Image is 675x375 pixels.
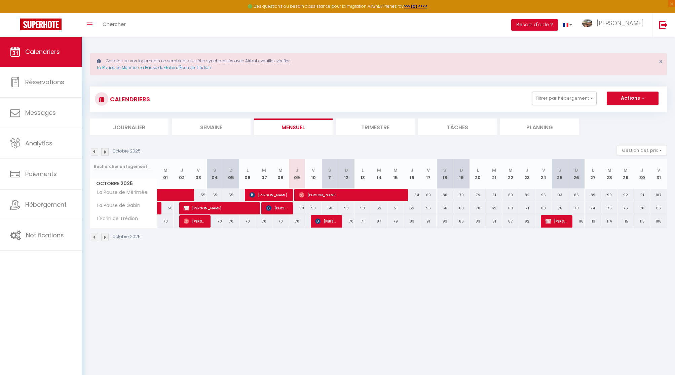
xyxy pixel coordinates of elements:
abbr: S [328,167,331,173]
th: 26 [568,159,585,189]
div: 106 [650,215,667,228]
div: 50 [305,202,322,214]
div: 50 [338,202,354,214]
div: 80 [437,189,453,201]
th: 30 [634,159,650,189]
th: 13 [354,159,371,189]
th: 10 [305,159,322,189]
div: 80 [502,189,519,201]
span: La Pause de Gabin [91,202,142,209]
abbr: L [477,167,479,173]
div: 79 [453,189,470,201]
abbr: M [262,167,266,173]
li: Tâches [418,118,497,135]
div: 75 [601,202,617,214]
abbr: J [181,167,183,173]
span: × [659,57,663,66]
span: [PERSON_NAME] [250,189,288,201]
div: 55 [223,189,239,201]
div: 70 [338,215,354,228]
div: 71 [354,215,371,228]
div: 52 [371,202,387,214]
span: L'Écrin de Trédion [91,215,140,223]
div: 50 [289,202,305,214]
th: 21 [486,159,502,189]
li: Semaine [172,118,251,135]
div: 85 [568,189,585,201]
button: Close [659,59,663,65]
div: 92 [519,215,535,228]
abbr: M [163,167,167,173]
span: Messages [25,108,56,117]
th: 01 [157,159,174,189]
abbr: V [197,167,200,173]
div: 93 [437,215,453,228]
th: 03 [190,159,207,189]
abbr: D [229,167,233,173]
span: [PERSON_NAME] [597,19,644,27]
span: Calendriers [25,47,60,56]
span: Réservations [25,78,64,86]
button: Actions [607,92,659,105]
abbr: D [345,167,348,173]
div: 73 [568,202,585,214]
button: Gestion des prix [617,145,667,155]
div: 55 [207,189,223,201]
a: [PERSON_NAME] [157,202,161,215]
th: 23 [519,159,535,189]
div: 113 [585,215,601,228]
abbr: L [247,167,249,173]
span: [PERSON_NAME] [315,215,337,228]
div: 70 [157,215,174,228]
div: 76 [617,202,634,214]
div: 50 [354,202,371,214]
div: 95 [535,189,552,201]
div: 82 [519,189,535,201]
abbr: J [526,167,528,173]
div: 70 [223,215,239,228]
li: Planning [500,118,579,135]
a: La Pause de Gabin [140,65,177,70]
div: 70 [256,215,272,228]
div: 90 [601,189,617,201]
h3: CALENDRIERS [108,92,150,107]
li: Trimestre [336,118,415,135]
abbr: L [592,167,594,173]
abbr: M [377,167,381,173]
abbr: M [278,167,283,173]
div: 115 [617,215,634,228]
div: 70 [239,215,256,228]
th: 09 [289,159,305,189]
span: Octobre 2025 [90,179,157,189]
div: 71 [519,202,535,214]
abbr: M [393,167,398,173]
li: Journalier [90,118,168,135]
div: 86 [650,202,667,214]
p: Octobre 2025 [113,234,141,240]
a: ... [PERSON_NAME] [577,13,652,37]
th: 05 [223,159,239,189]
abbr: V [657,167,660,173]
div: 81 [486,215,502,228]
div: 87 [371,215,387,228]
div: 68 [502,202,519,214]
div: 70 [289,215,305,228]
abbr: J [641,167,643,173]
th: 29 [617,159,634,189]
div: 69 [486,202,502,214]
abbr: V [312,167,315,173]
th: 11 [322,159,338,189]
th: 17 [420,159,437,189]
th: 14 [371,159,387,189]
strong: >>> ICI <<<< [404,3,427,9]
span: Paiements [25,170,57,178]
div: 51 [387,202,404,214]
img: logout [659,21,668,29]
span: [PERSON_NAME] [546,215,567,228]
th: 08 [272,159,289,189]
th: 12 [338,159,354,189]
th: 24 [535,159,552,189]
div: 50 [322,202,338,214]
div: 91 [420,215,437,228]
div: 80 [535,202,552,214]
